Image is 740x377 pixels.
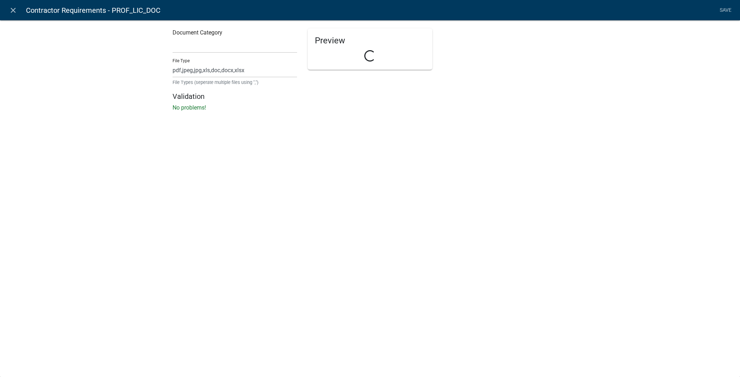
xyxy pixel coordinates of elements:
[315,36,425,46] h5: Preview
[9,6,17,15] i: close
[173,79,297,86] small: File Types (seperate multiple files using ",")
[173,30,222,36] label: Document Category
[173,103,567,112] p: No problems!
[26,3,160,17] span: Contractor Requirements - PROF_LIC_DOC
[173,92,567,101] h5: Validation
